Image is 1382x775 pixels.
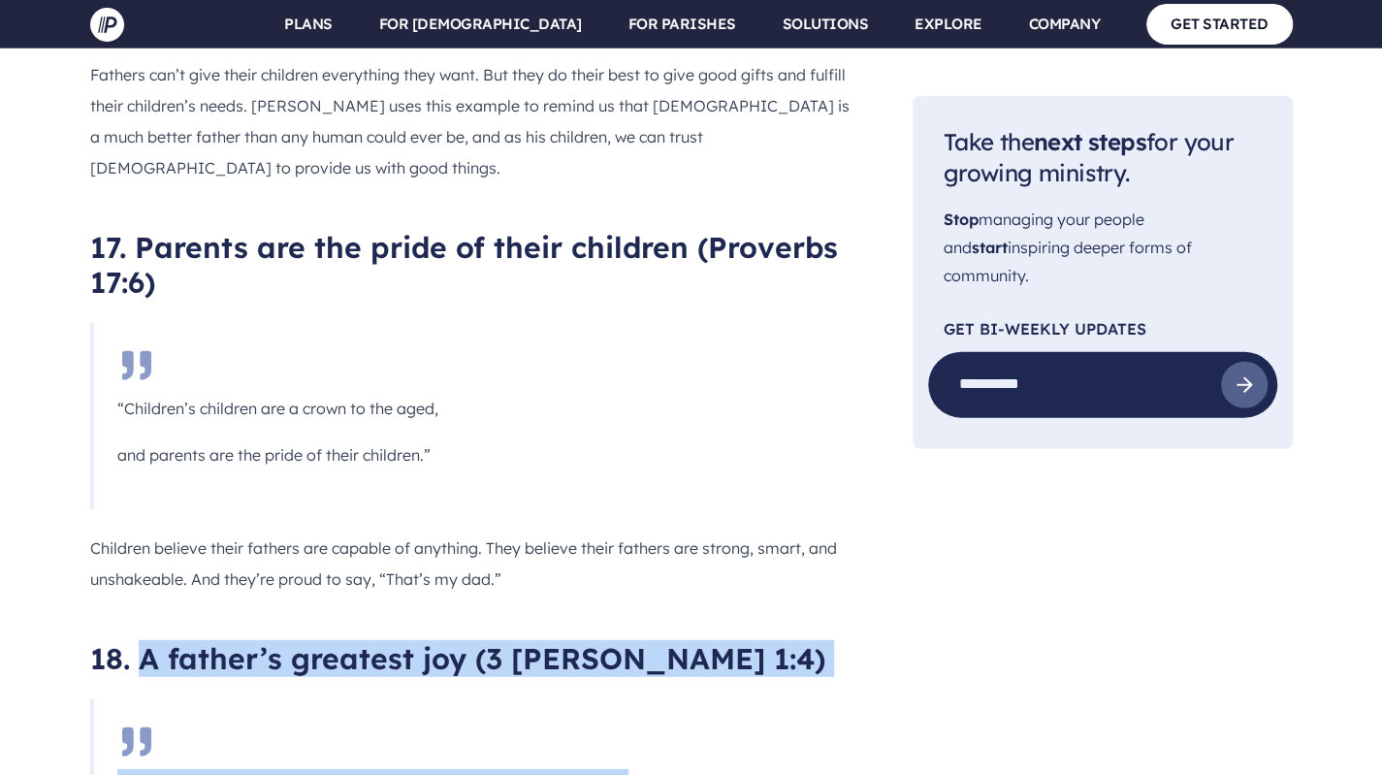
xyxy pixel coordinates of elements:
[90,533,851,595] p: Children believe their fathers are capable of anything. They believe their fathers are strong, sm...
[90,59,851,183] p: Fathers can’t give their children everything they want. But they do their best to give good gifts...
[1146,4,1293,44] a: GET STARTED
[1034,126,1146,155] span: next steps
[944,206,1262,289] p: managing your people and inspiring deeper forms of community.
[972,237,1008,256] span: start
[117,393,626,424] p: “Children’s children are a crown to the aged,
[90,641,851,676] h2: 18. A father’s greatest joy (3 [PERSON_NAME] 1:4)
[90,230,851,300] h2: 17. Parents are the pride of their children (Proverbs 17:6)
[944,210,979,229] span: Stop
[944,320,1262,336] p: Get Bi-Weekly Updates
[117,439,626,470] p: and parents are the pride of their children.”
[944,126,1234,187] span: Take the for your growing ministry.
